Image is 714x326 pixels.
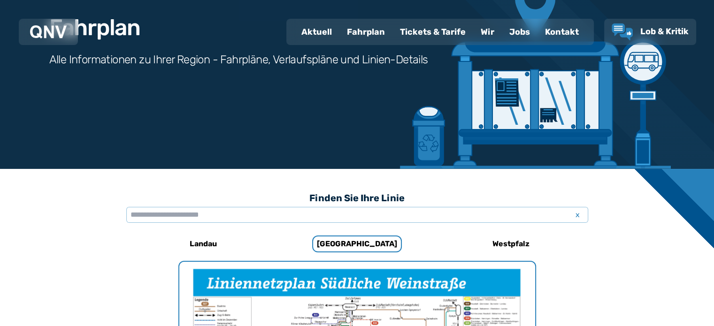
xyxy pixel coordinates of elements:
a: Tickets & Tarife [392,20,473,44]
h6: [GEOGRAPHIC_DATA] [312,235,402,252]
a: Fahrplan [339,20,392,44]
span: x [571,209,584,220]
img: QNV Logo [30,25,67,38]
a: [GEOGRAPHIC_DATA] [295,233,420,255]
a: Kontakt [537,20,586,44]
a: Lob & Kritik [612,23,689,40]
h3: Finden Sie Ihre Linie [126,188,588,208]
a: Wir [473,20,502,44]
h6: Westpfalz [489,236,533,251]
a: Westpfalz [449,233,574,255]
a: Aktuell [294,20,339,44]
h1: Fahrplan [49,16,140,39]
span: Lob & Kritik [640,26,689,37]
h6: Landau [186,236,221,251]
a: Jobs [502,20,537,44]
a: QNV Logo [30,23,67,41]
h3: Alle Informationen zu Ihrer Region - Fahrpläne, Verlaufspläne und Linien-Details [49,52,428,67]
a: Landau [141,233,266,255]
